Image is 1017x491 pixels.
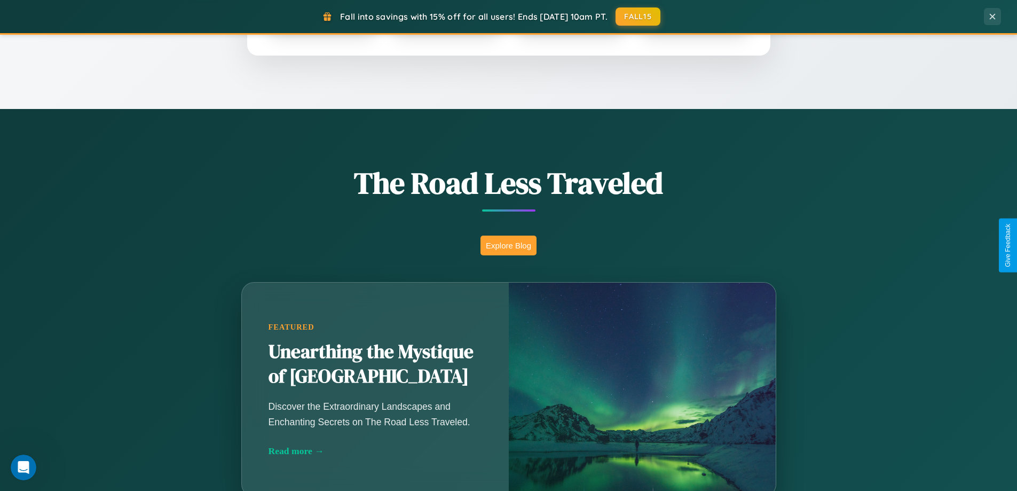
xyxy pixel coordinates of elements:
button: Explore Blog [480,236,537,255]
span: Fall into savings with 15% off for all users! Ends [DATE] 10am PT. [340,11,608,22]
p: Discover the Extraordinary Landscapes and Enchanting Secrets on The Road Less Traveled. [269,399,482,429]
div: Give Feedback [1004,224,1012,267]
h1: The Road Less Traveled [188,162,829,204]
iframe: Intercom live chat [11,455,36,480]
button: FALL15 [616,7,660,26]
div: Featured [269,323,482,332]
div: Read more → [269,446,482,457]
h2: Unearthing the Mystique of [GEOGRAPHIC_DATA] [269,340,482,389]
